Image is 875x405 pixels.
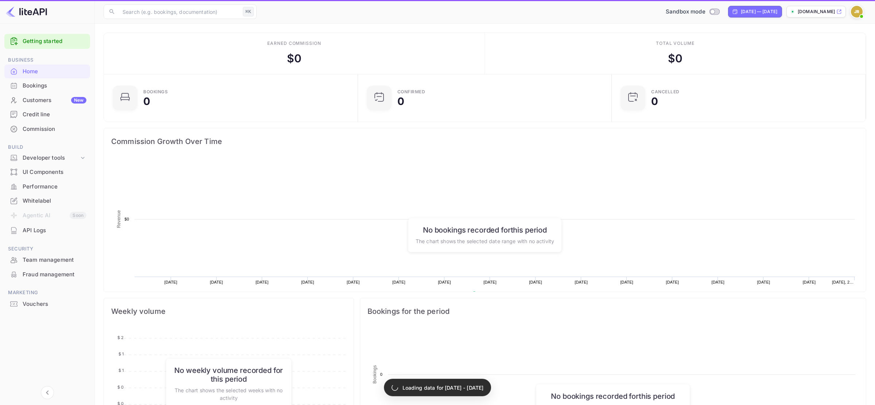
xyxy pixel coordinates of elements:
[267,40,321,47] div: Earned commission
[372,365,377,384] text: Bookings
[23,110,86,119] div: Credit line
[4,122,90,136] a: Commission
[4,93,90,107] a: CustomersNew
[4,56,90,64] span: Business
[4,79,90,93] div: Bookings
[23,197,86,205] div: Whitelabel
[210,280,223,284] text: [DATE]
[4,245,90,253] span: Security
[41,386,54,399] button: Collapse navigation
[23,96,86,105] div: Customers
[347,280,360,284] text: [DATE]
[668,50,682,67] div: $ 0
[416,237,554,245] p: The chart shows the selected date range with no activity
[651,90,680,94] div: CANCELLED
[416,225,554,234] h6: No bookings recorded for this period
[118,351,124,357] tspan: $ 1
[4,223,90,238] div: API Logs
[397,90,425,94] div: Confirmed
[4,194,90,207] a: Whitelabel
[23,37,86,46] a: Getting started
[4,289,90,297] span: Marketing
[301,280,314,284] text: [DATE]
[479,291,498,296] text: Revenue
[143,96,150,106] div: 0
[712,280,725,284] text: [DATE]
[111,305,346,317] span: Weekly volume
[651,96,658,106] div: 0
[4,34,90,49] div: Getting started
[4,194,90,208] div: Whitelabel
[575,280,588,284] text: [DATE]
[4,108,90,121] a: Credit line
[757,280,770,284] text: [DATE]
[663,8,722,16] div: Switch to Production mode
[4,152,90,164] div: Developer tools
[4,108,90,122] div: Credit line
[4,65,90,79] div: Home
[117,335,124,340] tspan: $ 2
[174,386,284,402] p: The chart shows the selected weeks with no activity
[118,4,240,19] input: Search (e.g. bookings, documentation)
[117,385,124,390] tspan: $ 0
[438,280,451,284] text: [DATE]
[4,297,90,311] a: Vouchers
[23,300,86,308] div: Vouchers
[71,97,86,104] div: New
[111,136,859,147] span: Commission Growth Over Time
[4,79,90,92] a: Bookings
[23,168,86,176] div: UI Components
[544,392,682,400] h6: No bookings recorded for this period
[124,217,129,221] text: $0
[23,256,86,264] div: Team management
[367,305,859,317] span: Bookings for the period
[287,50,302,67] div: $ 0
[832,280,853,284] text: [DATE], 2…
[4,253,90,267] div: Team management
[397,96,404,106] div: 0
[23,82,86,90] div: Bookings
[23,154,79,162] div: Developer tools
[483,280,497,284] text: [DATE]
[529,280,542,284] text: [DATE]
[803,280,816,284] text: [DATE]
[4,180,90,194] div: Performance
[4,180,90,193] a: Performance
[4,297,90,311] div: Vouchers
[4,143,90,151] span: Build
[23,226,86,235] div: API Logs
[143,90,168,94] div: Bookings
[243,7,254,16] div: ⌘K
[23,183,86,191] div: Performance
[23,125,86,133] div: Commission
[256,280,269,284] text: [DATE]
[174,366,284,383] h6: No weekly volume recorded for this period
[666,8,705,16] span: Sandbox mode
[4,165,90,179] a: UI Components
[402,384,484,392] p: Loading data for [DATE] - [DATE]
[4,268,90,282] div: Fraud management
[164,280,178,284] text: [DATE]
[4,253,90,266] a: Team management
[23,67,86,76] div: Home
[620,280,633,284] text: [DATE]
[6,6,47,17] img: LiteAPI logo
[118,368,124,373] tspan: $ 1
[4,223,90,237] a: API Logs
[4,93,90,108] div: CustomersNew
[4,268,90,281] a: Fraud management
[656,40,695,47] div: Total volume
[666,280,679,284] text: [DATE]
[23,270,86,279] div: Fraud management
[380,372,382,377] text: 0
[392,280,405,284] text: [DATE]
[116,210,121,228] text: Revenue
[4,65,90,78] a: Home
